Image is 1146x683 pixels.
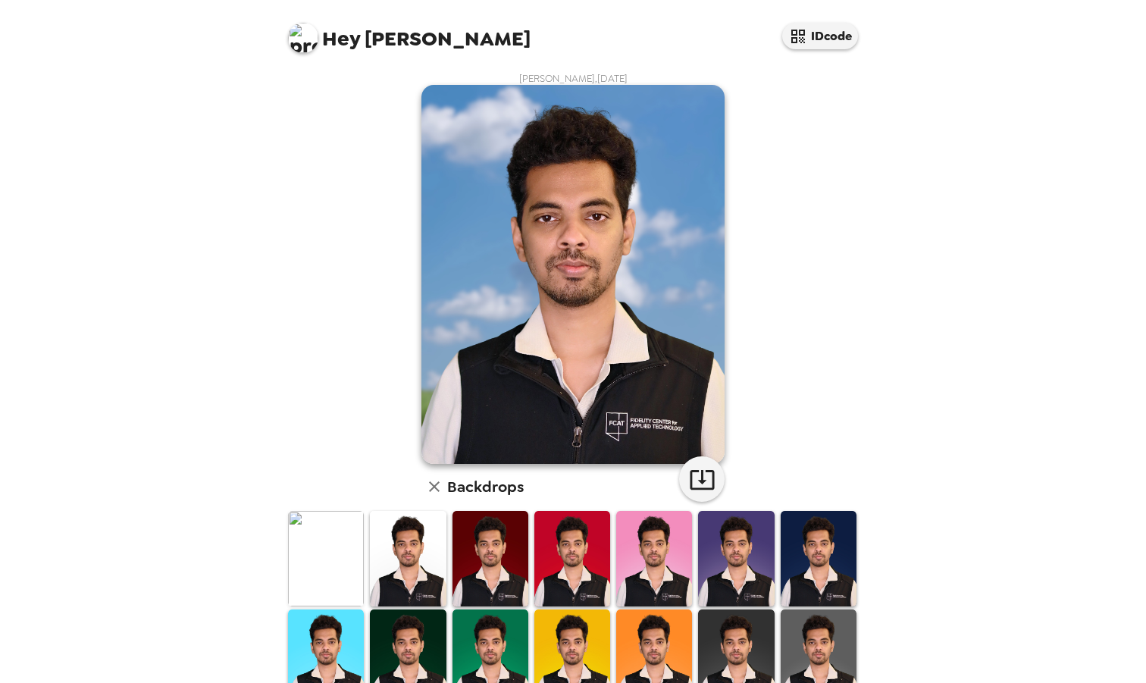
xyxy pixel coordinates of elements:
[288,15,531,49] span: [PERSON_NAME]
[288,511,364,606] img: Original
[447,475,524,499] h6: Backdrops
[519,72,628,85] span: [PERSON_NAME] , [DATE]
[782,23,858,49] button: IDcode
[322,25,360,52] span: Hey
[288,23,318,53] img: profile pic
[421,85,725,464] img: user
